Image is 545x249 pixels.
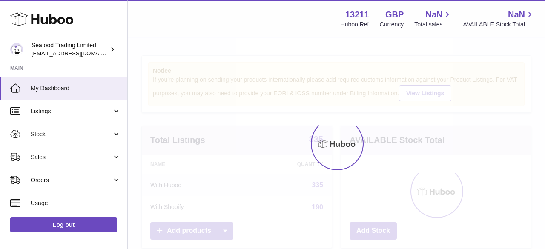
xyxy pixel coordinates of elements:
[463,9,535,29] a: NaN AVAILABLE Stock Total
[31,84,121,92] span: My Dashboard
[341,20,369,29] div: Huboo Ref
[31,199,121,207] span: Usage
[31,153,112,161] span: Sales
[10,217,117,232] a: Log out
[463,20,535,29] span: AVAILABLE Stock Total
[32,41,108,57] div: Seafood Trading Limited
[31,176,112,184] span: Orders
[31,130,112,138] span: Stock
[380,20,404,29] div: Currency
[32,50,125,57] span: [EMAIL_ADDRESS][DOMAIN_NAME]
[414,9,452,29] a: NaN Total sales
[414,20,452,29] span: Total sales
[425,9,442,20] span: NaN
[31,107,112,115] span: Listings
[385,9,404,20] strong: GBP
[508,9,525,20] span: NaN
[10,43,23,56] img: internalAdmin-13211@internal.huboo.com
[345,9,369,20] strong: 13211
